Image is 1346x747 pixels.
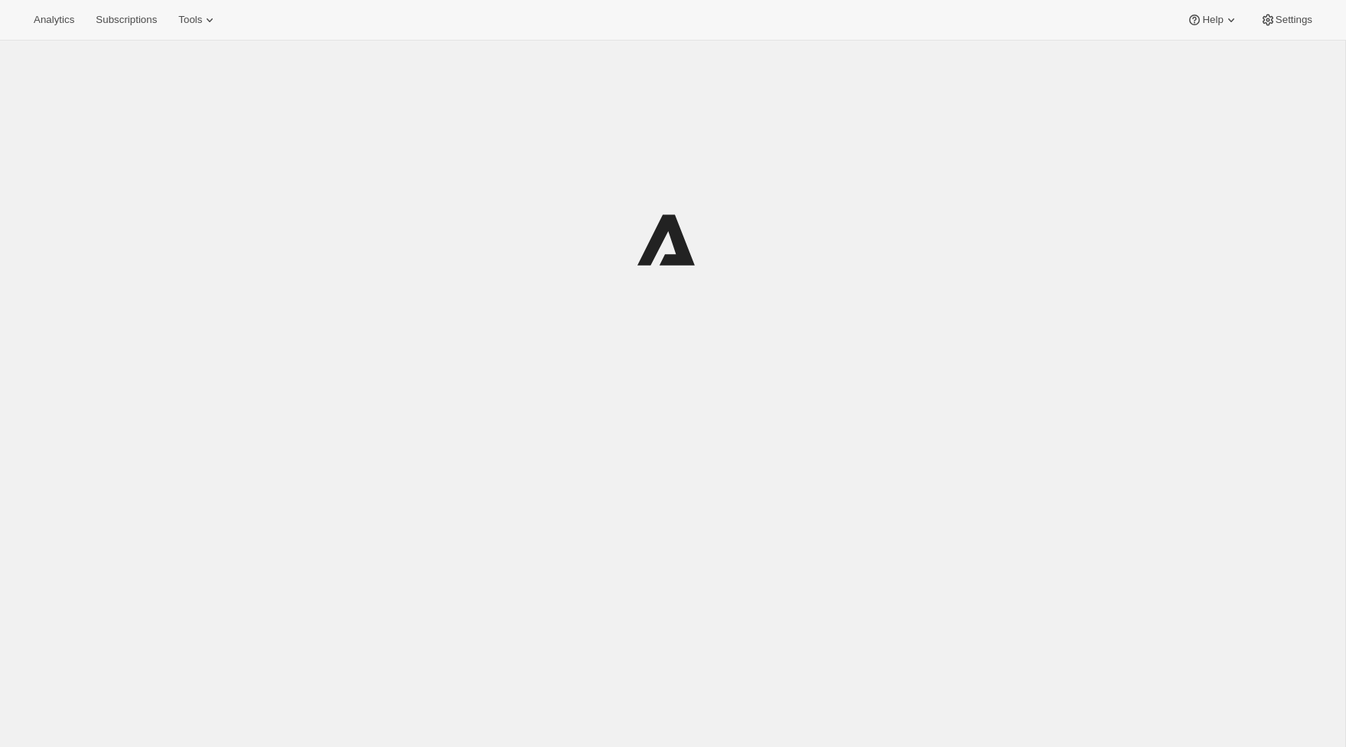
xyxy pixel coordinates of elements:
button: Settings [1251,9,1322,31]
button: Analytics [24,9,83,31]
span: Settings [1276,14,1312,26]
span: Analytics [34,14,74,26]
button: Subscriptions [86,9,166,31]
span: Tools [178,14,202,26]
button: Tools [169,9,227,31]
span: Subscriptions [96,14,157,26]
span: Help [1202,14,1223,26]
button: Help [1178,9,1247,31]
